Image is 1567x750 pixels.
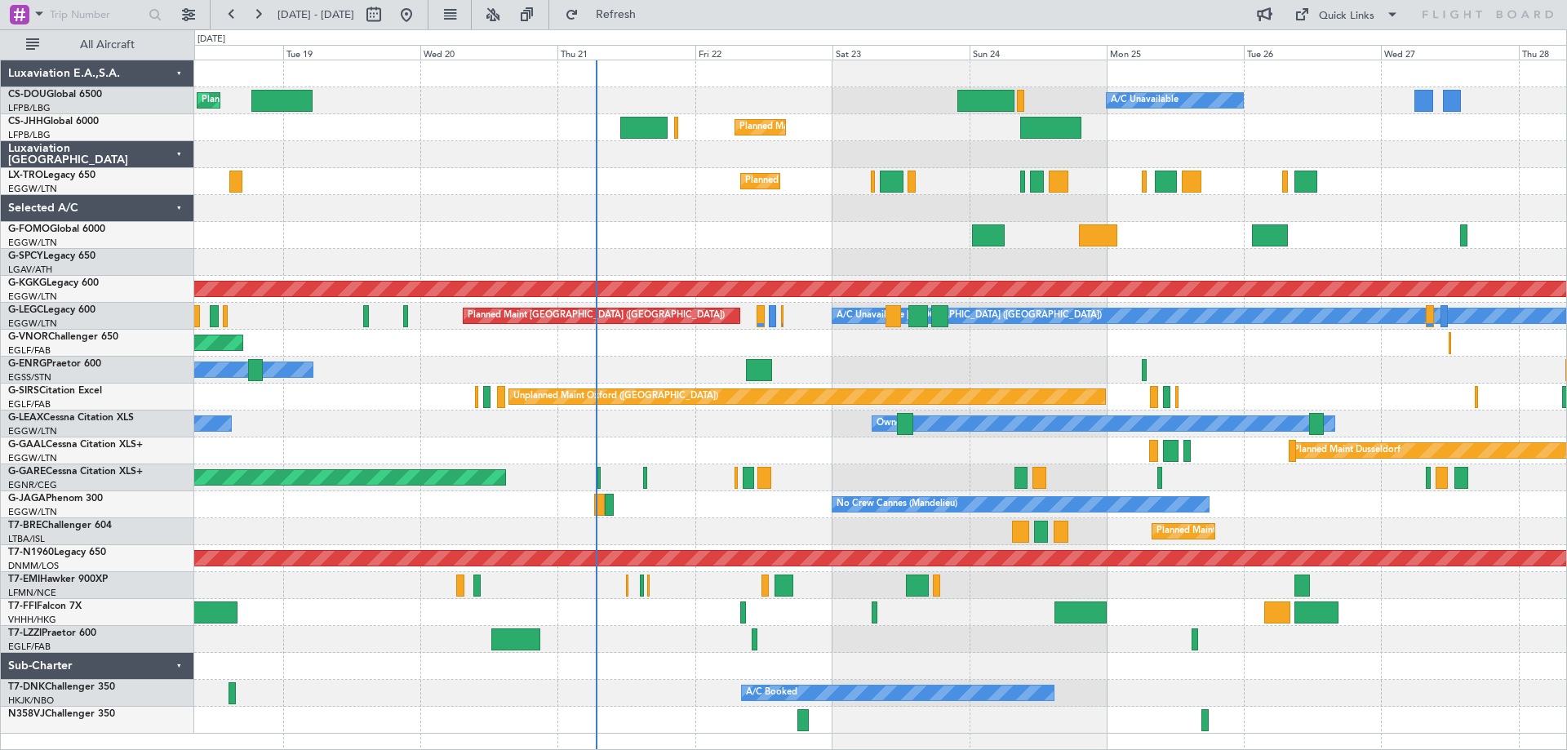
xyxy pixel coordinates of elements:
[1107,45,1244,60] div: Mon 25
[8,237,57,249] a: EGGW/LTN
[8,90,47,100] span: CS-DOU
[8,601,82,611] a: T7-FFIFalcon 7X
[8,332,48,342] span: G-VNOR
[8,601,37,611] span: T7-FFI
[8,548,54,557] span: T7-N1960
[970,45,1107,60] div: Sun 24
[582,9,650,20] span: Refresh
[42,39,172,51] span: All Aircraft
[8,264,52,276] a: LGAV/ATH
[8,467,143,477] a: G-GARECessna Citation XLS+
[8,171,43,180] span: LX-TRO
[8,183,57,195] a: EGGW/LTN
[8,467,46,477] span: G-GARE
[832,45,970,60] div: Sat 23
[513,384,718,409] div: Unplanned Maint Oxford ([GEOGRAPHIC_DATA])
[8,709,45,719] span: N358VJ
[1319,8,1374,24] div: Quick Links
[468,304,725,328] div: Planned Maint [GEOGRAPHIC_DATA] ([GEOGRAPHIC_DATA])
[8,682,115,692] a: T7-DNKChallenger 350
[8,278,47,288] span: G-KGKG
[8,171,95,180] a: LX-TROLegacy 650
[8,251,95,261] a: G-SPCYLegacy 650
[8,344,51,357] a: EGLF/FAB
[8,224,50,234] span: G-FOMO
[8,506,57,518] a: EGGW/LTN
[8,695,54,707] a: HKJK/NBO
[8,386,39,396] span: G-SIRS
[8,359,47,369] span: G-ENRG
[146,45,283,60] div: Mon 18
[8,452,57,464] a: EGGW/LTN
[8,425,57,437] a: EGGW/LTN
[1244,45,1381,60] div: Tue 26
[837,492,957,517] div: No Crew Cannes (Mandelieu)
[50,2,144,27] input: Trip Number
[8,224,105,234] a: G-FOMOGlobal 6000
[1286,2,1407,28] button: Quick Links
[8,521,42,530] span: T7-BRE
[1111,88,1179,113] div: A/C Unavailable
[8,278,99,288] a: G-KGKGLegacy 600
[198,33,225,47] div: [DATE]
[8,628,42,638] span: T7-LZZI
[8,413,134,423] a: G-LEAXCessna Citation XLS
[1294,438,1401,463] div: Planned Maint Dusseldorf
[8,709,115,719] a: N358VJChallenger 350
[8,479,57,491] a: EGNR/CEG
[695,45,832,60] div: Fri 22
[745,169,1002,193] div: Planned Maint [GEOGRAPHIC_DATA] ([GEOGRAPHIC_DATA])
[8,440,46,450] span: G-GAAL
[739,115,997,140] div: Planned Maint [GEOGRAPHIC_DATA] ([GEOGRAPHIC_DATA])
[8,251,43,261] span: G-SPCY
[8,317,57,330] a: EGGW/LTN
[8,575,40,584] span: T7-EMI
[8,682,45,692] span: T7-DNK
[277,7,354,22] span: [DATE] - [DATE]
[8,102,51,114] a: LFPB/LBG
[8,332,118,342] a: G-VNORChallenger 650
[8,129,51,141] a: LFPB/LBG
[557,2,655,28] button: Refresh
[8,494,46,504] span: G-JAGA
[1156,519,1414,544] div: Planned Maint [GEOGRAPHIC_DATA] ([GEOGRAPHIC_DATA])
[557,45,695,60] div: Thu 21
[8,440,143,450] a: G-GAALCessna Citation XLS+
[202,88,459,113] div: Planned Maint [GEOGRAPHIC_DATA] ([GEOGRAPHIC_DATA])
[8,494,103,504] a: G-JAGAPhenom 300
[8,587,56,599] a: LFMN/NCE
[8,548,106,557] a: T7-N1960Legacy 650
[420,45,557,60] div: Wed 20
[8,398,51,411] a: EGLF/FAB
[8,560,59,572] a: DNMM/LOS
[18,32,177,58] button: All Aircraft
[8,117,99,126] a: CS-JHHGlobal 6000
[746,681,797,705] div: A/C Booked
[837,304,1102,328] div: A/C Unavailable [GEOGRAPHIC_DATA] ([GEOGRAPHIC_DATA])
[283,45,420,60] div: Tue 19
[8,641,51,653] a: EGLF/FAB
[8,628,96,638] a: T7-LZZIPraetor 600
[8,359,101,369] a: G-ENRGPraetor 600
[8,371,51,384] a: EGSS/STN
[877,411,904,436] div: Owner
[8,614,56,626] a: VHHH/HKG
[8,386,102,396] a: G-SIRSCitation Excel
[8,305,95,315] a: G-LEGCLegacy 600
[8,117,43,126] span: CS-JHH
[8,575,108,584] a: T7-EMIHawker 900XP
[8,521,112,530] a: T7-BREChallenger 604
[8,533,45,545] a: LTBA/ISL
[1381,45,1518,60] div: Wed 27
[8,305,43,315] span: G-LEGC
[8,291,57,303] a: EGGW/LTN
[8,413,43,423] span: G-LEAX
[8,90,102,100] a: CS-DOUGlobal 6500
